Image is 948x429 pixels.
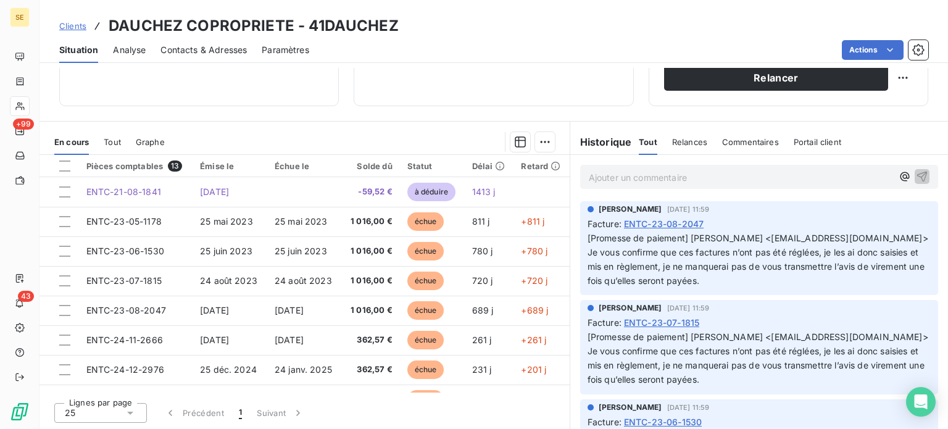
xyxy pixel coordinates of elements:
span: échue [407,242,444,260]
span: [Promesse de paiement] [PERSON_NAME] <[EMAIL_ADDRESS][DOMAIN_NAME]> Je vous confirme que ces fact... [588,233,928,286]
span: Situation [59,44,98,56]
button: Relancer [664,65,888,91]
span: Facture : [588,316,622,329]
span: Analyse [113,44,146,56]
span: Relances [672,137,707,147]
span: 24 août 2023 [275,275,332,286]
span: +261 j [521,335,546,345]
span: 720 j [472,275,493,286]
span: 1 016,00 € [349,304,393,317]
span: ENTC-24-11-2666 [86,335,163,345]
span: 261 j [472,335,492,345]
div: Statut [407,161,457,171]
div: Pièces comptables [86,160,186,172]
span: 780 j [472,246,493,256]
span: Commentaires [722,137,779,147]
a: +99 [10,121,29,141]
span: 24 janv. 2025 [275,364,332,375]
div: Retard [521,161,562,171]
span: Facture : [588,217,622,230]
span: +811 j [521,216,544,227]
span: +99 [13,119,34,130]
span: [PERSON_NAME] [599,402,662,413]
span: ENTC-21-08-1841 [86,186,161,197]
span: Contacts & Adresses [160,44,247,56]
span: -59,52 € [349,186,393,198]
span: Portail client [794,137,841,147]
span: ENTC-23-07-1815 [86,275,162,286]
span: 362,57 € [349,364,393,376]
span: ENTC-24-12-2976 [86,364,164,375]
span: échue [407,331,444,349]
span: 689 j [472,305,494,315]
span: 13 [168,160,182,172]
span: 362,57 € [349,334,393,346]
span: [DATE] [275,305,304,315]
span: Facture : [588,415,622,428]
span: Paramètres [262,44,309,56]
span: 25 juin 2023 [275,246,327,256]
span: [DATE] [275,335,304,345]
span: 25 juin 2023 [200,246,252,256]
span: 231 j [472,364,492,375]
div: Délai [472,161,507,171]
div: Open Intercom Messenger [906,387,936,417]
span: 1 016,00 € [349,215,393,228]
a: Clients [59,20,86,32]
span: 43 [18,291,34,302]
button: 1 [231,400,249,426]
span: 25 [65,407,75,419]
span: Clients [59,21,86,31]
span: 1 [239,407,242,419]
span: échue [407,212,444,231]
span: ENTC-23-05-1178 [86,216,162,227]
button: Actions [842,40,904,60]
h3: DAUCHEZ COPROPRIETE - 41DAUCHEZ [109,15,399,37]
span: à déduire [407,183,455,201]
span: 1413 j [472,186,496,197]
span: 25 mai 2023 [275,216,328,227]
span: ENTC-23-06-1530 [86,246,164,256]
span: +720 j [521,275,547,286]
span: [DATE] [200,186,229,197]
span: 25 déc. 2024 [200,364,257,375]
span: ENTC-23-06-1530 [624,415,702,428]
span: [DATE] 11:59 [667,404,710,411]
span: ENTC-23-07-1815 [624,316,699,329]
span: [DATE] [200,305,229,315]
span: [Promesse de paiement] [PERSON_NAME] <[EMAIL_ADDRESS][DOMAIN_NAME]> Je vous confirme que ces fact... [588,331,928,385]
span: échue [407,272,444,290]
span: ENTC-23-08-2047 [86,305,166,315]
div: Solde dû [349,161,393,171]
div: Émise le [200,161,260,171]
span: ENTC-23-08-2047 [624,217,704,230]
span: Graphe [136,137,165,147]
span: échue [407,360,444,379]
span: 811 j [472,216,490,227]
span: [DATE] 11:59 [667,206,710,213]
span: +780 j [521,246,547,256]
span: échue [407,301,444,320]
span: +201 j [521,364,546,375]
span: 24 août 2023 [200,275,257,286]
img: Logo LeanPay [10,402,30,422]
span: 1 016,00 € [349,275,393,287]
div: SE [10,7,30,27]
span: 1 016,00 € [349,245,393,257]
button: Précédent [157,400,231,426]
span: [PERSON_NAME] [599,302,662,314]
span: [DATE] 11:59 [667,304,710,312]
span: échue [407,390,444,409]
span: En cours [54,137,89,147]
button: Suivant [249,400,312,426]
span: 25 mai 2023 [200,216,253,227]
div: Échue le [275,161,335,171]
span: Tout [104,137,121,147]
span: [DATE] [200,335,229,345]
span: +689 j [521,305,548,315]
h6: Historique [570,135,632,149]
span: Tout [639,137,657,147]
span: [PERSON_NAME] [599,204,662,215]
